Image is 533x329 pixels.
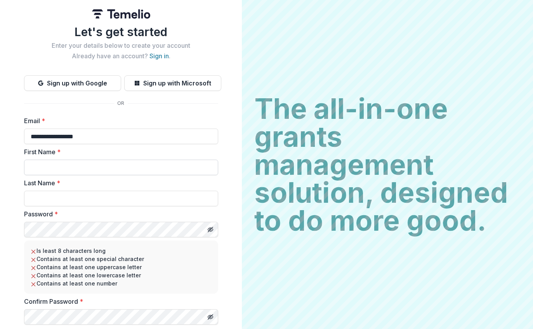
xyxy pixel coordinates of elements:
[92,9,150,19] img: Temelio
[24,25,218,39] h1: Let's get started
[24,116,214,125] label: Email
[24,147,214,157] label: First Name
[30,263,212,271] li: Contains at least one uppercase letter
[30,255,212,263] li: Contains at least one special character
[24,297,214,306] label: Confirm Password
[30,271,212,279] li: Contains at least one lowercase letter
[24,75,121,91] button: Sign up with Google
[204,223,217,236] button: Toggle password visibility
[24,178,214,188] label: Last Name
[24,42,218,49] h2: Enter your details below to create your account
[24,52,218,60] h2: Already have an account? .
[30,247,212,255] li: Is least 8 characters long
[124,75,221,91] button: Sign up with Microsoft
[204,311,217,323] button: Toggle password visibility
[24,209,214,219] label: Password
[30,279,212,287] li: Contains at least one number
[149,52,169,60] a: Sign in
